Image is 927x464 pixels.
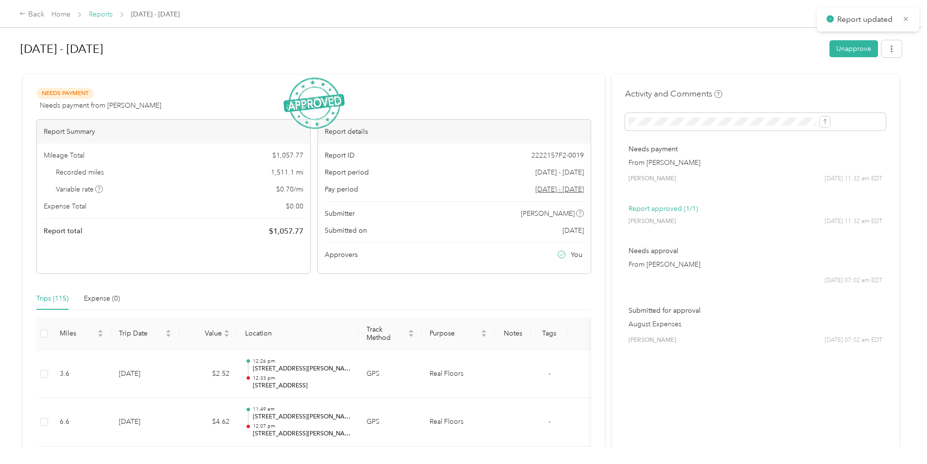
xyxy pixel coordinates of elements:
td: 3.6 [52,350,111,399]
p: [STREET_ADDRESS][PERSON_NAME] [253,365,351,373]
span: $ 1,057.77 [269,225,303,237]
p: 11:49 am [253,406,351,413]
span: [PERSON_NAME] [629,217,676,226]
span: caret-up [408,328,414,334]
span: Recorded miles [56,167,104,177]
p: August Expenses [629,319,882,329]
span: Mileage Total [44,150,84,160]
th: Miles [52,318,111,350]
span: Needs payment from [PERSON_NAME] [40,100,161,111]
span: $ 0.00 [286,201,303,211]
span: Submitter [325,208,355,219]
span: [DATE] - [DATE] [131,9,180,19]
p: [STREET_ADDRESS][PERSON_NAME] [253,413,351,421]
span: [DATE] 07:02 am EDT [825,276,882,285]
th: Trip Date [111,318,179,350]
td: $2.52 [179,350,237,399]
p: [STREET_ADDRESS][PERSON_NAME] [253,430,351,438]
span: Report ID [325,150,355,160]
h4: Activity and Comments [625,88,722,100]
span: You [571,250,582,260]
span: caret-up [98,328,103,334]
p: 12:26 pm [253,358,351,365]
span: Track Method [366,325,406,342]
td: Real Floors [422,350,495,399]
td: Real Floors [422,398,495,447]
span: $ 1,057.77 [272,150,303,160]
td: [DATE] [111,398,179,447]
span: caret-up [224,328,230,334]
span: Needs Payment [36,88,94,99]
span: caret-down [166,333,171,338]
span: caret-down [481,333,487,338]
span: - [548,417,550,426]
a: Home [51,10,70,18]
td: [DATE] [111,350,179,399]
p: [STREET_ADDRESS] [253,382,351,390]
th: Value [179,318,237,350]
p: From [PERSON_NAME] [629,158,882,168]
span: caret-down [224,333,230,338]
span: [PERSON_NAME] [521,208,575,219]
span: $ 0.70 / mi [276,184,303,194]
span: Value [187,329,222,337]
p: Needs payment [629,144,882,154]
span: Report total [44,226,83,236]
div: Back [19,9,45,20]
span: [DATE] 11:32 am EDT [825,175,882,183]
p: 12:33 pm [253,375,351,382]
td: GPS [359,350,422,399]
span: 1,511.1 mi [271,167,303,177]
span: Pay period [325,184,358,194]
span: Miles [60,329,96,337]
th: Track Method [359,318,422,350]
p: Needs approval [629,246,882,256]
span: [PERSON_NAME] [629,175,676,183]
span: [DATE] 07:02 am EDT [825,336,882,345]
img: ApprovedStamp [283,78,345,129]
span: [DATE] [563,225,584,236]
td: 6.6 [52,398,111,447]
span: caret-down [408,333,414,338]
th: Purpose [422,318,495,350]
span: - [548,369,550,378]
iframe: Everlance-gr Chat Button Frame [873,410,927,464]
th: Tags [531,318,567,350]
span: Trip Date [119,329,164,337]
span: Purpose [430,329,479,337]
td: GPS [359,398,422,447]
p: Report updated [837,14,895,26]
p: From [PERSON_NAME] [629,259,882,270]
h1: Aug 1 - 31, 2025 [20,37,823,61]
th: Location [237,318,359,350]
button: Unapprove [829,40,878,57]
span: Submitted on [325,225,367,236]
span: caret-up [166,328,171,334]
span: Report period [325,167,369,177]
div: Report details [318,120,591,144]
td: $4.62 [179,398,237,447]
span: Approvers [325,250,358,260]
div: Report Summary [37,120,310,144]
p: 12:07 pm [253,423,351,430]
span: Expense Total [44,201,86,211]
span: [PERSON_NAME] [629,336,676,345]
span: caret-up [481,328,487,334]
span: Variable rate [56,184,103,194]
a: Reports [89,10,113,18]
span: [DATE] - [DATE] [535,167,584,177]
span: 2222157F2-0019 [531,150,584,160]
span: Go to pay period [535,184,584,194]
div: Expense (0) [84,293,120,304]
div: Trips (115) [36,293,68,304]
p: Submitted for approval [629,305,882,316]
span: caret-down [98,333,103,338]
th: Notes [495,318,531,350]
p: Report approved (1/1) [629,204,882,214]
span: [DATE] 11:32 am EDT [825,217,882,226]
